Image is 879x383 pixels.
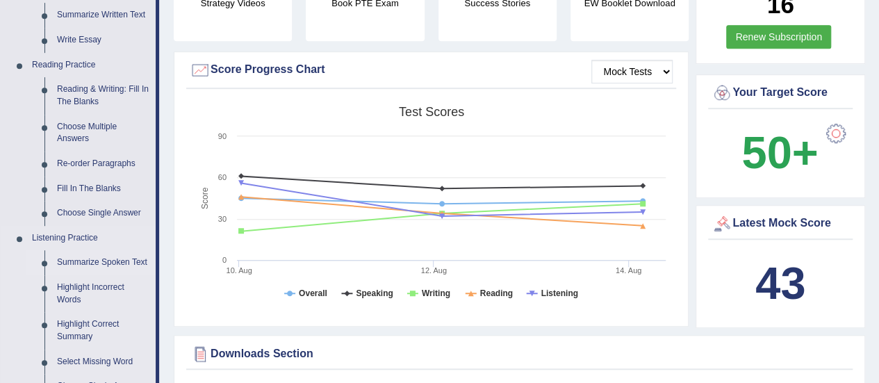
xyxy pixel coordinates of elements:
[51,201,156,226] a: Choose Single Answer
[26,226,156,251] a: Listening Practice
[356,288,393,298] tspan: Speaking
[422,288,450,298] tspan: Writing
[541,288,578,298] tspan: Listening
[190,343,849,364] div: Downloads Section
[421,266,447,275] tspan: 12. Aug
[399,105,464,119] tspan: Test scores
[51,77,156,114] a: Reading & Writing: Fill In The Blanks
[51,152,156,177] a: Re-order Paragraphs
[755,258,805,309] b: 43
[222,256,227,264] text: 0
[51,250,156,275] a: Summarize Spoken Text
[726,25,831,49] a: Renew Subscription
[712,83,849,104] div: Your Target Score
[299,288,327,298] tspan: Overall
[51,177,156,202] a: Fill In The Blanks
[26,53,156,78] a: Reading Practice
[51,3,156,28] a: Summarize Written Text
[200,187,210,209] tspan: Score
[51,28,156,53] a: Write Essay
[616,266,641,275] tspan: 14. Aug
[51,350,156,375] a: Select Missing Word
[226,266,252,275] tspan: 10. Aug
[480,288,513,298] tspan: Reading
[218,132,227,140] text: 90
[741,127,818,178] b: 50+
[51,312,156,349] a: Highlight Correct Summary
[51,275,156,312] a: Highlight Incorrect Words
[190,60,673,81] div: Score Progress Chart
[218,215,227,223] text: 30
[218,173,227,181] text: 60
[712,213,849,234] div: Latest Mock Score
[51,115,156,152] a: Choose Multiple Answers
